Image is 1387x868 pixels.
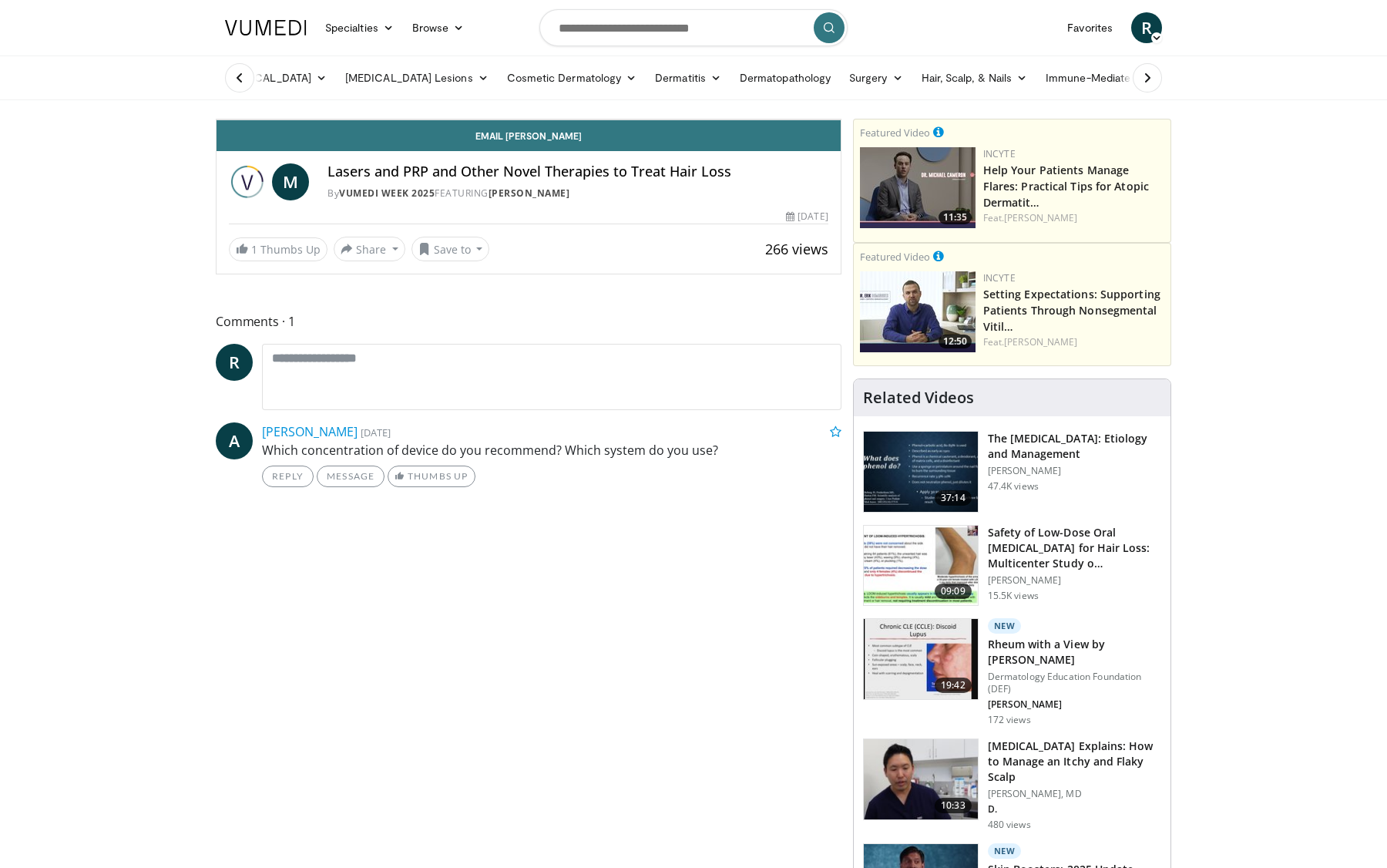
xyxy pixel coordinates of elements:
[939,210,972,224] span: 11:35
[988,590,1039,602] p: 15.5K views
[860,271,976,352] img: 98b3b5a8-6d6d-4e32-b979-fd4084b2b3f2.png.150x105_q85_crop-smart_upscale.jpg
[935,678,972,693] span: 19:42
[217,120,841,151] a: Email [PERSON_NAME]
[860,271,976,352] a: 12:50
[939,335,972,348] span: 12:50
[863,738,1161,831] a: 10:33 [MEDICAL_DATA] Explains: How to Manage an Itchy and Flaky Scalp [PERSON_NAME], MD D. 480 views
[646,62,730,93] a: Dermatitis
[860,147,976,228] a: 11:35
[225,20,307,35] img: VuMedi Logo
[327,187,828,200] div: By FEATURING
[864,619,978,699] img: 15b49de1-14e0-4398-a509-d8f4bc066e5c.150x105_q85_crop-smart_upscale.jpg
[262,466,314,487] a: Reply
[217,119,841,120] video-js: Video Player
[988,714,1031,726] p: 172 views
[935,584,972,599] span: 09:09
[988,671,1161,695] p: Dermatology Education Foundation (DEF)
[251,242,257,257] span: 1
[935,490,972,506] span: 37:14
[840,62,912,93] a: Surgery
[730,62,840,93] a: Dermatopathology
[539,9,848,46] input: Search topics, interventions
[864,526,978,606] img: 83a686ce-4f43-4faf-a3e0-1f3ad054bd57.150x105_q85_crop-smart_upscale.jpg
[1036,62,1161,93] a: Immune-Mediated
[988,574,1161,587] p: [PERSON_NAME]
[216,311,841,331] span: Comments 1
[262,423,358,440] a: [PERSON_NAME]
[988,637,1161,668] h3: Rheum with a View by [PERSON_NAME]
[498,62,646,93] a: Cosmetic Dermatology
[864,432,978,512] img: c5af237d-e68a-4dd3-8521-77b3daf9ece4.150x105_q85_crop-smart_upscale.jpg
[316,12,403,43] a: Specialties
[988,431,1161,462] h3: The [MEDICAL_DATA]: Etiology and Management
[1004,335,1077,348] a: [PERSON_NAME]
[983,147,1016,160] a: Incyte
[327,163,828,180] h4: Lasers and PRP and Other Novel Therapies to Treat Hair Loss
[988,480,1039,493] p: 47.4K views
[988,819,1031,831] p: 480 views
[334,237,405,261] button: Share
[863,618,1161,726] a: 19:42 New Rheum with a View by [PERSON_NAME] Dermatology Education Foundation (DEF) [PERSON_NAME]...
[860,250,930,264] small: Featured Video
[988,788,1161,800] p: [PERSON_NAME], MD
[765,240,828,258] span: 266 views
[361,426,391,439] small: [DATE]
[983,287,1160,334] a: Setting Expectations: Supporting Patients Through Nonsegmental Vitil…
[935,798,972,813] span: 10:33
[786,210,828,224] div: [DATE]
[262,441,841,459] p: Which concentration of device do you recommend? Which system do you use?
[988,525,1161,571] h3: Safety of Low-Dose Oral [MEDICAL_DATA] for Hair Loss: Multicenter Study o…
[339,187,435,200] a: Vumedi Week 2025
[272,163,309,200] a: M
[216,422,253,459] a: A
[317,466,385,487] a: Message
[988,698,1161,711] p: [PERSON_NAME]
[860,126,930,140] small: Featured Video
[216,62,336,93] a: [MEDICAL_DATA]
[988,618,1022,634] p: New
[988,843,1022,859] p: New
[489,187,570,200] a: [PERSON_NAME]
[863,525,1161,607] a: 09:09 Safety of Low-Dose Oral [MEDICAL_DATA] for Hair Loss: Multicenter Study o… [PERSON_NAME] 15...
[988,738,1161,785] h3: [MEDICAL_DATA] Explains: How to Manage an Itchy and Flaky Scalp
[863,389,974,407] h4: Related Videos
[388,466,475,487] a: Thumbs Up
[1058,12,1122,43] a: Favorites
[983,163,1149,210] a: Help Your Patients Manage Flares: Practical Tips for Atopic Dermatit…
[1004,211,1077,224] a: [PERSON_NAME]
[411,237,490,261] button: Save to
[988,465,1161,477] p: [PERSON_NAME]
[863,431,1161,513] a: 37:14 The [MEDICAL_DATA]: Etiology and Management [PERSON_NAME] 47.4K views
[988,803,1161,816] p: D.
[983,211,1164,225] div: Feat.
[229,237,327,261] a: 1 Thumbs Up
[403,12,474,43] a: Browse
[860,147,976,228] img: 601112bd-de26-4187-b266-f7c9c3587f14.png.150x105_q85_crop-smart_upscale.jpg
[912,62,1036,93] a: Hair, Scalp, & Nails
[864,739,978,819] img: be4bcf48-3664-4af8-9f94-dd57e2e39cb6.150x105_q85_crop-smart_upscale.jpg
[983,271,1016,284] a: Incyte
[983,335,1164,349] div: Feat.
[1131,12,1162,43] a: R
[336,62,498,93] a: [MEDICAL_DATA] Lesions
[216,344,253,381] a: R
[229,163,266,200] img: Vumedi Week 2025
